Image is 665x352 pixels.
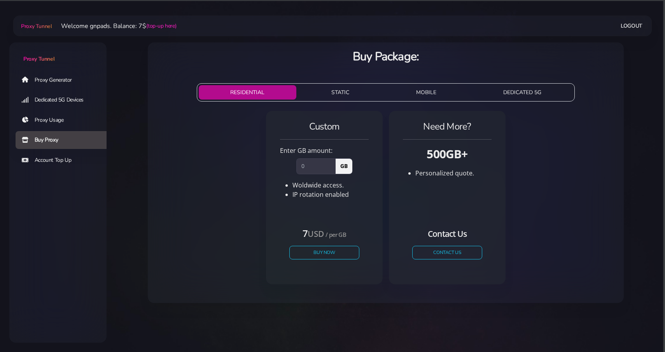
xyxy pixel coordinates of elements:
span: Proxy Tunnel [21,23,52,30]
iframe: Webchat Widget [620,307,655,342]
a: (top-up here) [146,22,176,30]
a: Proxy Generator [16,71,113,89]
h4: Custom [280,120,369,133]
span: Proxy Tunnel [23,55,54,63]
li: IP rotation enabled [292,190,369,199]
li: Welcome gnpads. Balance: 7$ [52,21,176,31]
a: Proxy Usage [16,111,113,129]
button: DEDICATED 5G [471,85,573,100]
button: RESIDENTIAL [199,85,297,100]
h3: Buy Package: [154,49,618,65]
div: Enter GB amount: [275,146,373,155]
button: STATIC [299,85,381,100]
button: MOBILE [384,85,468,100]
li: Personalized quote. [415,168,492,178]
h4: 7 [289,227,359,240]
small: Contact Us [428,228,467,239]
small: / per GB [325,231,346,238]
a: Proxy Tunnel [9,42,107,63]
a: CONTACT US [412,246,482,259]
span: GB [335,158,352,174]
h4: Need More? [403,120,492,133]
li: Woldwide access. [292,180,369,190]
a: Account Top Up [16,151,113,169]
a: Logout [621,19,642,33]
h3: 500GB+ [403,146,492,162]
a: Dedicated 5G Devices [16,91,113,109]
a: Buy Proxy [16,131,113,149]
button: Buy Now [289,246,359,259]
a: Proxy Tunnel [19,20,52,32]
small: USD [308,228,324,239]
input: 0 [296,158,336,174]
